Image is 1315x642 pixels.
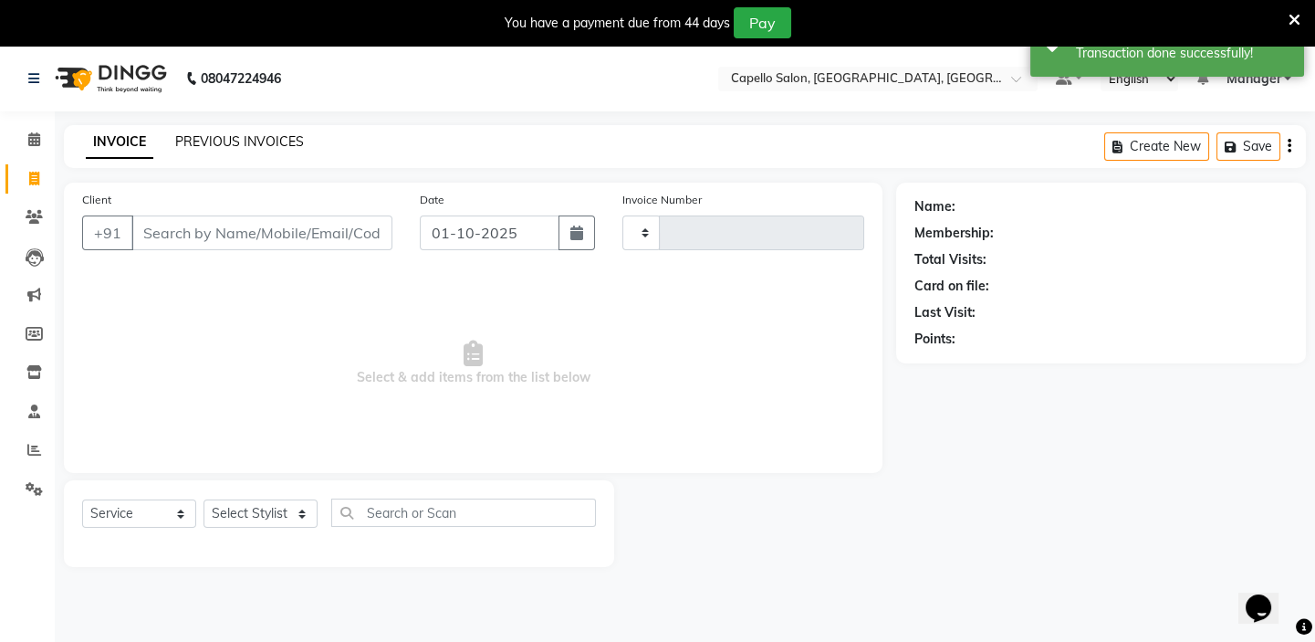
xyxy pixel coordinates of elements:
span: Manager [1226,69,1280,89]
iframe: chat widget [1238,569,1297,624]
span: Select & add items from the list below [82,272,864,455]
label: Invoice Number [622,192,702,208]
button: +91 [82,216,133,250]
div: Points: [914,330,955,349]
a: PREVIOUS INVOICES [175,133,304,150]
input: Search or Scan [331,499,596,527]
img: logo [47,53,172,104]
div: Membership: [914,224,994,243]
a: INVOICE [86,126,153,159]
input: Search by Name/Mobile/Email/Code [131,216,392,250]
div: Last Visit: [914,303,976,322]
div: Total Visits: [914,250,986,269]
div: Card on file: [914,277,989,296]
b: 08047224946 [201,53,281,104]
label: Date [420,192,444,208]
label: Client [82,192,111,208]
div: You have a payment due from 44 days [505,14,730,33]
div: Transaction done successfully! [1076,44,1290,63]
button: Pay [734,7,791,38]
button: Create New [1104,132,1209,161]
button: Save [1216,132,1280,161]
div: Name: [914,197,955,216]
